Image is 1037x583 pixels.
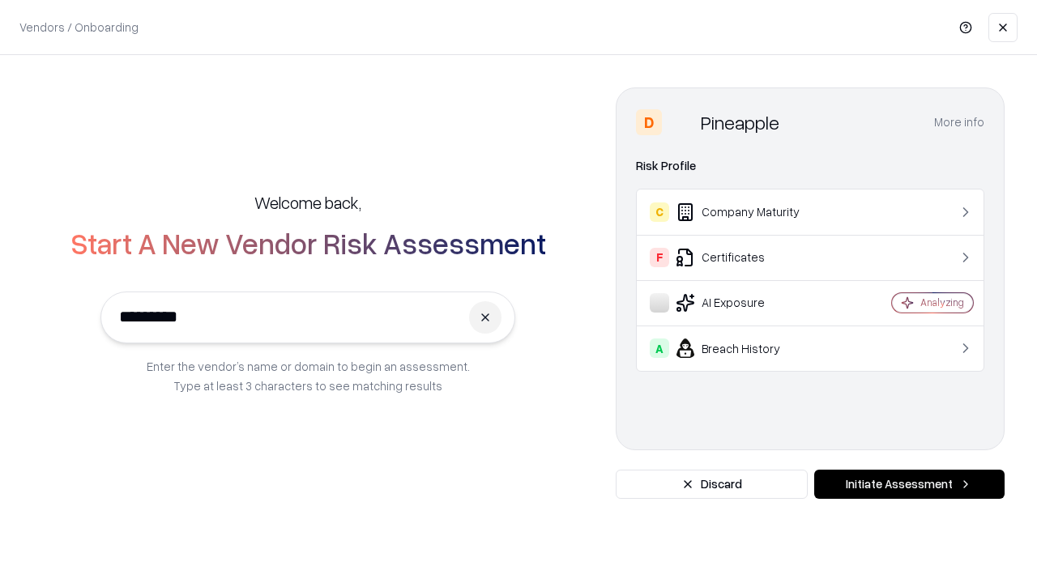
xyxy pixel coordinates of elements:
[650,202,843,222] div: Company Maturity
[650,202,669,222] div: C
[934,108,984,137] button: More info
[650,293,843,313] div: AI Exposure
[19,19,139,36] p: Vendors / Onboarding
[254,191,361,214] h5: Welcome back,
[920,296,964,309] div: Analyzing
[650,248,669,267] div: F
[616,470,808,499] button: Discard
[650,338,669,358] div: A
[650,338,843,358] div: Breach History
[147,356,470,395] p: Enter the vendor’s name or domain to begin an assessment. Type at least 3 characters to see match...
[701,109,779,135] div: Pineapple
[814,470,1005,499] button: Initiate Assessment
[650,248,843,267] div: Certificates
[70,227,546,259] h2: Start A New Vendor Risk Assessment
[668,109,694,135] img: Pineapple
[636,156,984,176] div: Risk Profile
[636,109,662,135] div: D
